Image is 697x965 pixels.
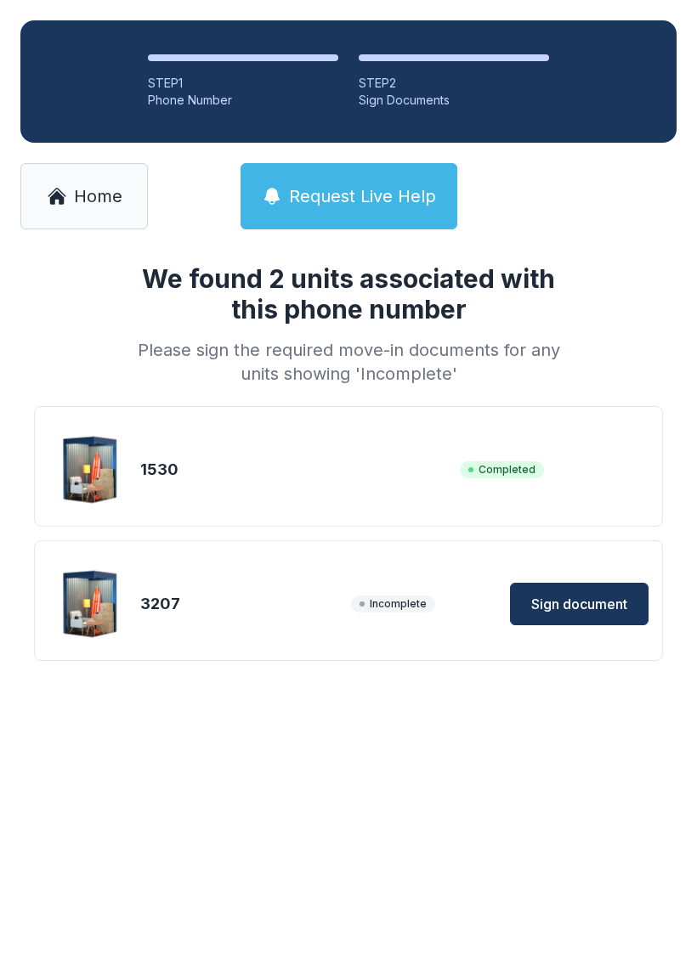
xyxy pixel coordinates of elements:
div: STEP 1 [148,75,338,92]
span: Incomplete [351,595,435,612]
div: Phone Number [148,92,338,109]
span: Request Live Help [289,184,436,208]
div: STEP 2 [359,75,549,92]
span: Home [74,184,122,208]
div: Please sign the required move-in documents for any units showing 'Incomplete' [131,338,566,386]
span: Completed [460,461,544,478]
h1: We found 2 units associated with this phone number [131,263,566,324]
div: Sign Documents [359,92,549,109]
span: Sign document [531,594,627,614]
div: 1530 [140,458,453,482]
div: 3207 [140,592,344,616]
